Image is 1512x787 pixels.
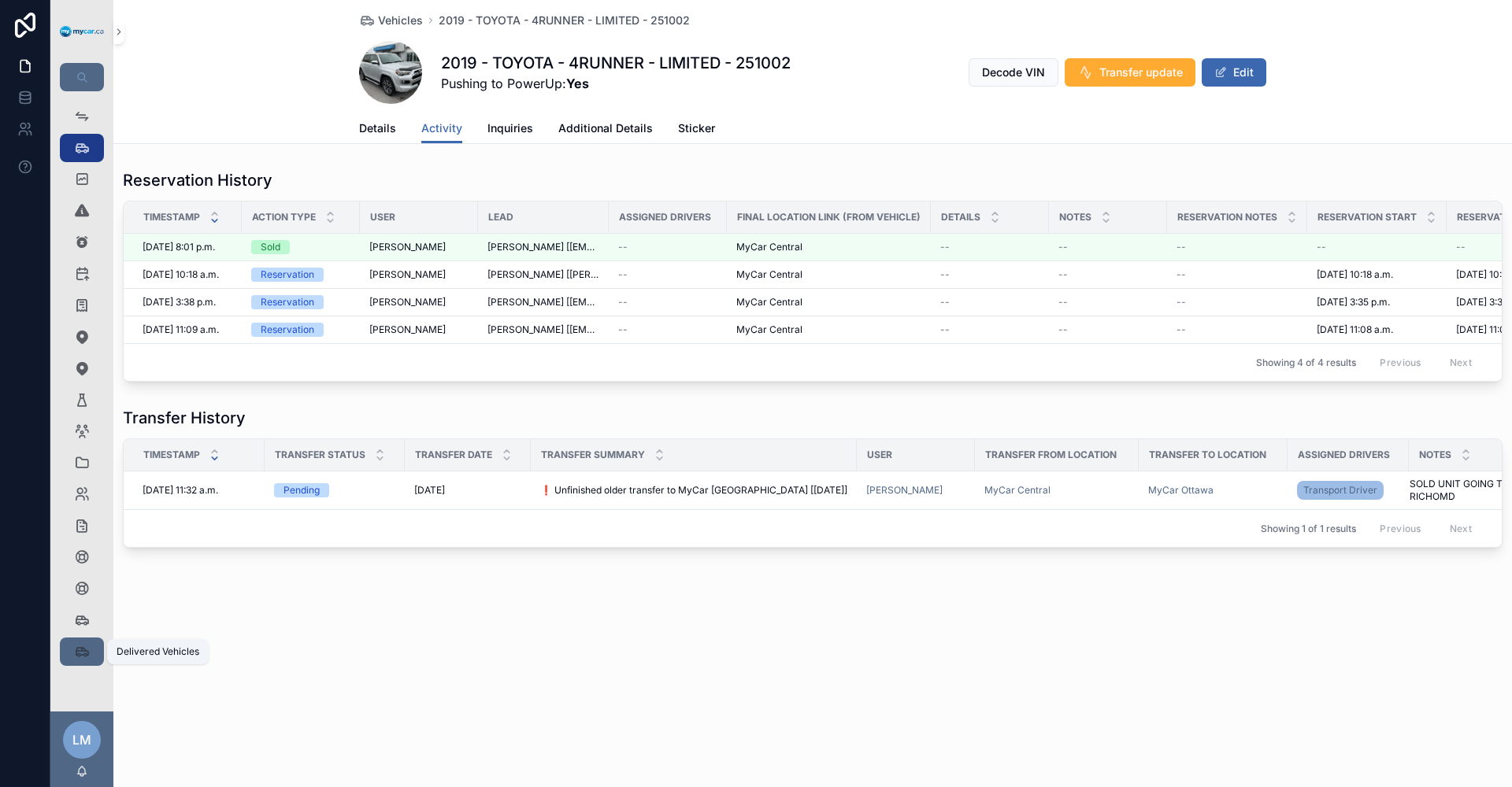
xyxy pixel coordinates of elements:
[369,296,446,309] span: [PERSON_NAME]
[1065,58,1195,87] button: Transfer update
[1177,296,1298,309] a: --
[143,296,216,309] span: [DATE] 3:38 p.m.
[487,323,599,336] span: [PERSON_NAME] [[EMAIL_ADDRESS][DOMAIN_NAME]]
[1148,484,1278,497] a: MyCar Ottawa
[736,268,921,281] a: MyCar Central
[736,323,921,336] a: MyCar Central
[866,484,943,497] a: [PERSON_NAME]
[736,296,802,309] span: MyCar Central
[1456,241,1466,253] span: --
[678,120,715,136] span: Sticker
[143,323,219,336] span: [DATE] 11:09 a.m.
[1317,323,1437,336] a: [DATE] 11:08 a.m.
[866,484,965,497] a: [PERSON_NAME]
[1177,296,1186,309] span: --
[736,268,802,281] span: MyCar Central
[1099,65,1183,80] span: Transfer update
[1317,323,1393,336] span: [DATE] 11:08 a.m.
[123,169,272,191] h1: Reservation History
[940,323,950,336] span: --
[421,114,462,144] a: Activity
[618,268,717,281] a: --
[1177,241,1298,253] a: --
[1058,241,1158,253] a: --
[984,484,1051,497] span: MyCar Central
[566,76,589,91] strong: Yes
[558,120,653,136] span: Additional Details
[487,296,599,309] a: [PERSON_NAME] [[EMAIL_ADDRESS][DOMAIN_NAME]]
[1058,268,1068,281] span: --
[618,241,628,253] span: --
[369,296,469,309] a: [PERSON_NAME]
[143,241,232,253] a: [DATE] 8:01 p.m.
[251,268,350,282] a: Reservation
[982,65,1045,80] span: Decode VIN
[1261,523,1356,535] span: Showing 1 of 1 results
[488,211,513,224] span: Lead
[618,323,717,336] a: --
[274,483,395,497] a: Pending
[439,13,690,28] a: 2019 - TOYOTA - 4RUNNER - LIMITED - 251002
[487,268,599,281] span: [PERSON_NAME] [[PERSON_NAME][EMAIL_ADDRESS][DOMAIN_NAME]]
[1177,323,1186,336] span: --
[487,241,599,253] span: [PERSON_NAME] [[EMAIL_ADDRESS][DOMAIN_NAME]]
[251,323,350,337] a: Reservation
[1317,296,1390,309] span: [DATE] 3:35 p.m.
[1177,268,1298,281] a: --
[558,114,653,146] a: Additional Details
[251,240,350,254] a: Sold
[143,323,232,336] a: [DATE] 11:09 a.m.
[117,645,199,658] div: Delivered Vehicles
[940,296,950,309] span: --
[143,268,219,281] span: [DATE] 10:18 a.m.
[143,449,200,461] span: Timestamp
[736,323,802,336] span: MyCar Central
[619,211,711,224] span: Assigned Drivers
[1058,296,1068,309] span: --
[940,268,950,281] span: --
[940,268,1039,281] a: --
[123,407,246,429] h1: Transfer History
[1317,211,1417,224] span: Reservation Start
[1058,268,1158,281] a: --
[261,323,314,337] div: Reservation
[261,295,314,309] div: Reservation
[359,114,396,146] a: Details
[369,268,469,281] a: [PERSON_NAME]
[1148,484,1214,497] a: MyCar Ottawa
[984,484,1129,497] a: MyCar Central
[1149,449,1266,461] span: Transfer To Location
[378,13,423,28] span: Vehicles
[369,241,446,253] span: [PERSON_NAME]
[1058,323,1158,336] a: --
[1297,478,1399,503] a: Transport Driver
[251,295,350,309] a: Reservation
[1058,241,1068,253] span: --
[618,296,628,309] span: --
[940,241,950,253] span: --
[1256,357,1356,369] span: Showing 4 of 4 results
[414,484,521,497] a: [DATE]
[441,52,791,74] h1: 2019 - TOYOTA - 4RUNNER - LIMITED - 251002
[1177,211,1277,224] span: Reservation Notes
[1317,241,1437,253] a: --
[867,449,892,461] span: User
[414,484,445,497] span: [DATE]
[1058,296,1158,309] a: --
[143,484,255,497] a: [DATE] 11:32 a.m.
[1298,449,1390,461] span: Assigned Drivers
[1317,296,1437,309] a: [DATE] 3:35 p.m.
[540,484,847,497] span: ❗ Unfinished older transfer to MyCar [GEOGRAPHIC_DATA] [[DATE]]
[618,268,628,281] span: --
[415,449,492,461] span: Transfer Date
[1317,268,1437,281] a: [DATE] 10:18 a.m.
[143,241,215,253] span: [DATE] 8:01 p.m.
[618,323,628,336] span: --
[359,120,396,136] span: Details
[737,211,921,224] span: Final Location Link (from Vehicle)
[50,91,113,686] div: scrollable content
[736,241,921,253] a: MyCar Central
